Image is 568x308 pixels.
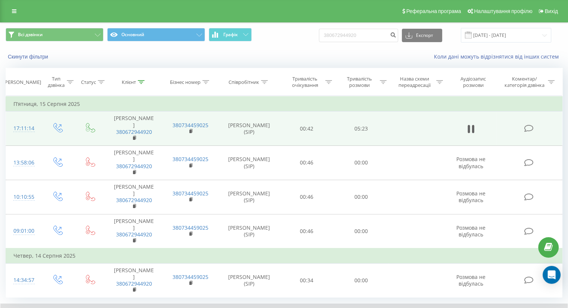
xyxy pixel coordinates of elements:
span: Реферальна програма [406,8,461,14]
span: Налаштування профілю [474,8,532,14]
div: 14:34:57 [13,273,33,287]
div: Тип дзвінка [47,76,65,88]
td: 00:42 [280,111,334,146]
td: 00:46 [280,214,334,248]
a: 380672944920 [116,163,152,170]
td: П’ятниця, 15 Серпня 2025 [6,97,562,111]
td: [PERSON_NAME] [106,146,162,180]
div: Назва схеми переадресації [395,76,434,88]
td: 00:00 [334,263,388,298]
span: Розмова не відбулась [456,273,485,287]
td: [PERSON_NAME] (SIP) [219,214,280,248]
a: 380672944920 [116,280,152,287]
a: 380734459025 [173,122,208,129]
div: Тривалість розмови [341,76,378,88]
td: [PERSON_NAME] (SIP) [219,263,280,298]
div: Клієнт [122,79,136,85]
span: Вихід [545,8,558,14]
div: Бізнес номер [170,79,201,85]
td: [PERSON_NAME] [106,263,162,298]
div: [PERSON_NAME] [3,79,41,85]
div: 10:10:55 [13,190,33,204]
td: [PERSON_NAME] [106,180,162,214]
td: 00:00 [334,180,388,214]
button: Скинути фільтри [6,53,52,60]
td: 00:34 [280,263,334,298]
a: 380672944920 [116,231,152,238]
input: Пошук за номером [319,29,398,42]
td: 00:46 [280,180,334,214]
td: [PERSON_NAME] (SIP) [219,146,280,180]
td: Четвер, 14 Серпня 2025 [6,248,562,263]
div: 13:58:06 [13,155,33,170]
td: 05:23 [334,111,388,146]
div: Тривалість очікування [286,76,324,88]
a: Коли дані можуть відрізнятися вiд інших систем [434,53,562,60]
span: Розмова не відбулась [456,155,485,169]
div: 17:11:14 [13,121,33,136]
div: Коментар/категорія дзвінка [502,76,546,88]
span: Розмова не відбулась [456,190,485,204]
a: 380734459025 [173,224,208,231]
a: 380672944920 [116,197,152,204]
a: 380734459025 [173,273,208,280]
td: [PERSON_NAME] (SIP) [219,111,280,146]
a: 380672944920 [116,128,152,135]
td: 00:00 [334,146,388,180]
td: 00:00 [334,214,388,248]
div: Статус [81,79,96,85]
button: Експорт [402,29,442,42]
td: [PERSON_NAME] [106,111,162,146]
button: Всі дзвінки [6,28,103,41]
a: 380734459025 [173,190,208,197]
td: 00:46 [280,146,334,180]
div: Аудіозапис розмови [451,76,495,88]
td: [PERSON_NAME] (SIP) [219,180,280,214]
button: Графік [209,28,252,41]
span: Розмова не відбулась [456,224,485,238]
div: Співробітник [229,79,259,85]
div: 09:01:00 [13,224,33,238]
span: Графік [223,32,238,37]
td: [PERSON_NAME] [106,214,162,248]
div: Open Intercom Messenger [543,266,561,284]
button: Основний [107,28,205,41]
span: Всі дзвінки [18,32,43,38]
a: 380734459025 [173,155,208,163]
